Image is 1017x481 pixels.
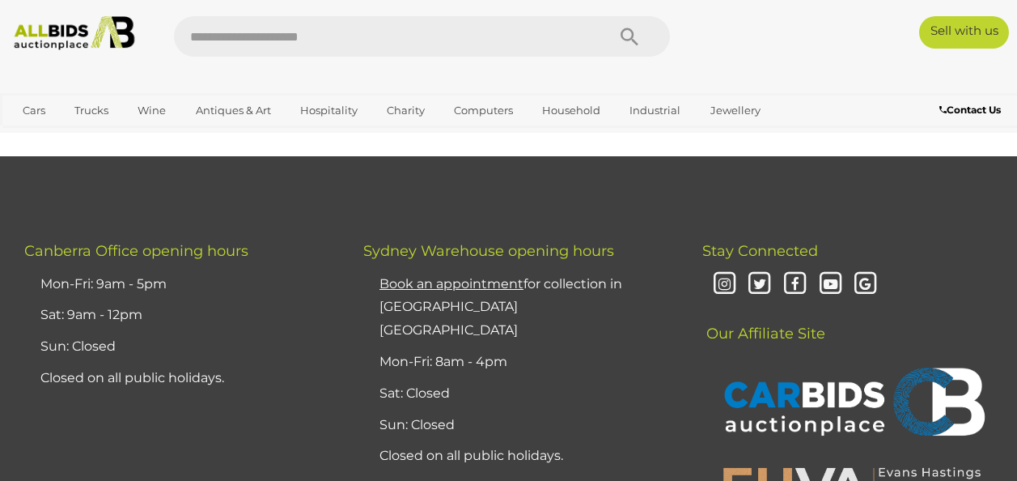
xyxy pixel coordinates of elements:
[134,124,270,151] a: [GEOGRAPHIC_DATA]
[375,410,662,441] li: Sun: Closed
[72,124,126,151] a: Sports
[290,97,368,124] a: Hospitality
[7,16,142,50] img: Allbids.com.au
[746,270,774,299] i: Twitter
[589,16,670,57] button: Search
[816,270,845,299] i: Youtube
[375,378,662,410] li: Sat: Closed
[36,331,323,363] li: Sun: Closed
[619,97,691,124] a: Industrial
[702,242,818,260] span: Stay Connected
[781,270,809,299] i: Facebook
[939,104,1001,116] b: Contact Us
[12,124,64,151] a: Office
[700,97,771,124] a: Jewellery
[127,97,176,124] a: Wine
[36,363,323,394] li: Closed on all public holidays.
[852,270,880,299] i: Google
[12,97,56,124] a: Cars
[36,269,323,300] li: Mon-Fri: 9am - 5pm
[939,101,1005,119] a: Contact Us
[375,441,662,472] li: Closed on all public holidays.
[36,300,323,331] li: Sat: 9am - 12pm
[714,351,989,458] img: CARBIDS Auctionplace
[376,97,435,124] a: Charity
[363,242,614,260] span: Sydney Warehouse opening hours
[443,97,523,124] a: Computers
[379,276,523,292] u: Book an appointment
[702,300,825,343] span: Our Affiliate Site
[710,270,739,299] i: Instagram
[379,276,622,338] a: Book an appointmentfor collection in [GEOGRAPHIC_DATA] [GEOGRAPHIC_DATA]
[375,347,662,378] li: Mon-Fri: 8am - 4pm
[64,97,119,124] a: Trucks
[24,242,248,260] span: Canberra Office opening hours
[185,97,282,124] a: Antiques & Art
[532,97,611,124] a: Household
[919,16,1009,49] a: Sell with us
